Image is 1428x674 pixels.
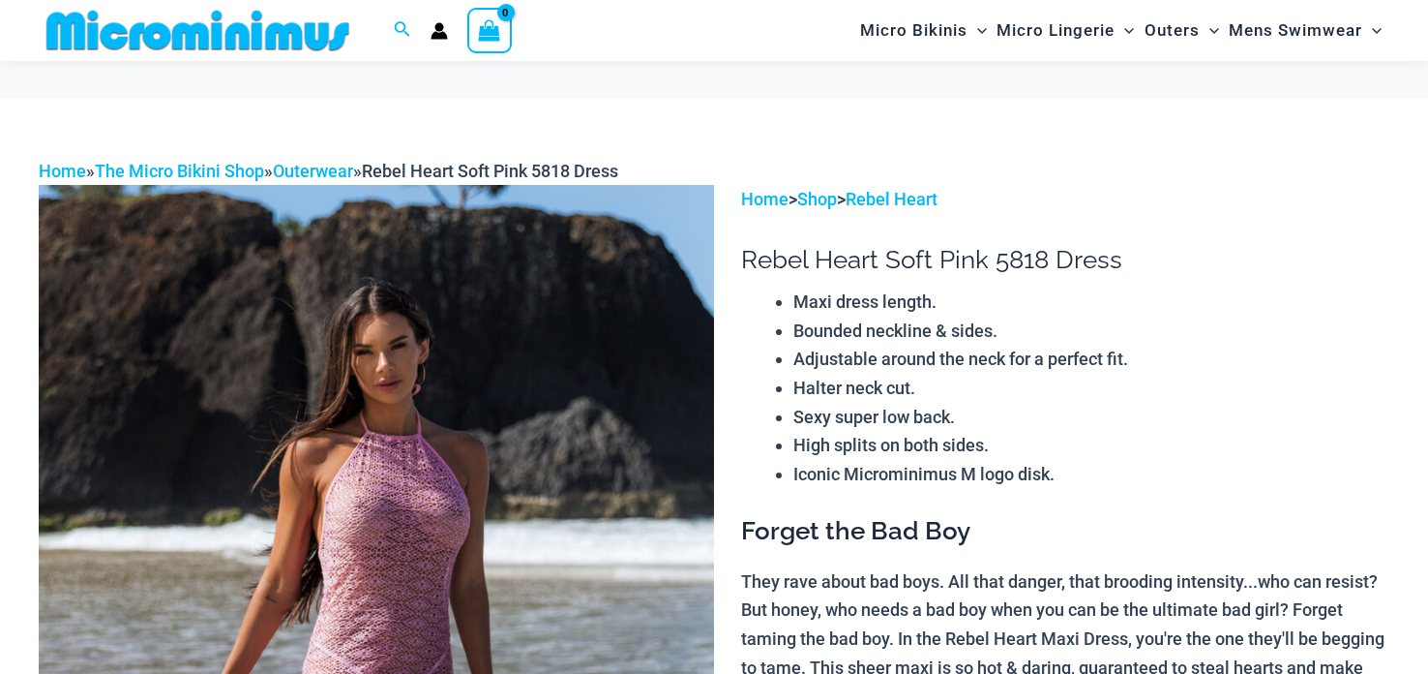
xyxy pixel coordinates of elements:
h1: Rebel Heart Soft Pink 5818 Dress [741,245,1389,275]
a: Micro BikinisMenu ToggleMenu Toggle [855,6,992,55]
span: Rebel Heart Soft Pink 5818 Dress [362,161,618,181]
a: The Micro Bikini Shop [95,161,264,181]
a: Micro LingerieMenu ToggleMenu Toggle [992,6,1139,55]
span: Micro Lingerie [997,6,1115,55]
a: Account icon link [431,22,448,40]
a: Search icon link [394,18,411,43]
span: Menu Toggle [1200,6,1219,55]
span: Outers [1145,6,1200,55]
span: Menu Toggle [1115,6,1134,55]
p: > > [741,185,1389,214]
a: Home [741,189,788,209]
span: » » » [39,161,618,181]
span: Menu Toggle [1362,6,1382,55]
span: Micro Bikinis [860,6,967,55]
img: MM SHOP LOGO FLAT [39,9,357,52]
h3: Forget the Bad Boy [741,515,1389,548]
a: Home [39,161,86,181]
li: Halter neck cut. [793,374,1389,403]
li: Adjustable around the neck for a perfect fit. [793,345,1389,374]
li: High splits on both sides. [793,431,1389,460]
a: OutersMenu ToggleMenu Toggle [1140,6,1224,55]
a: View Shopping Cart, empty [467,8,512,52]
li: Sexy super low back. [793,403,1389,432]
a: Rebel Heart [846,189,937,209]
li: Bounded neckline & sides. [793,317,1389,346]
li: Maxi dress length. [793,288,1389,317]
a: Shop [797,189,837,209]
span: Mens Swimwear [1229,6,1362,55]
li: Iconic Microminimus M logo disk. [793,460,1389,489]
a: Outerwear [273,161,353,181]
a: Mens SwimwearMenu ToggleMenu Toggle [1224,6,1386,55]
nav: Site Navigation [852,3,1389,58]
span: Menu Toggle [967,6,987,55]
